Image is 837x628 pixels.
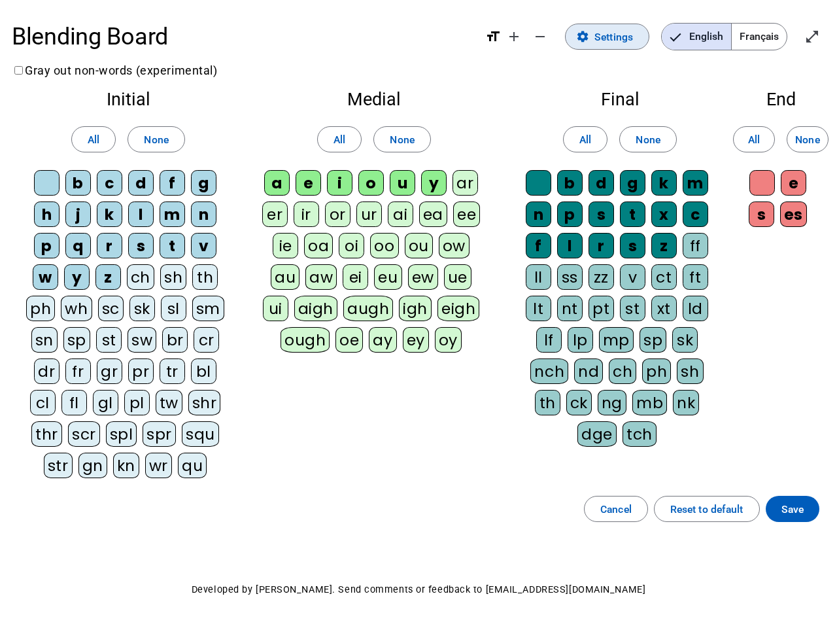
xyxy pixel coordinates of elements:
div: fl [61,390,87,415]
button: Save [766,496,819,522]
div: st [620,296,645,321]
div: ph [26,296,55,321]
div: ow [439,233,470,258]
div: s [589,201,614,227]
div: l [128,201,154,227]
div: c [683,201,708,227]
div: v [191,233,216,258]
div: c [97,170,122,196]
div: n [191,201,216,227]
span: All [748,131,760,148]
mat-icon: add [506,29,522,44]
span: Français [732,24,787,50]
div: pl [124,390,150,415]
button: All [71,126,116,152]
div: t [160,233,185,258]
span: Save [781,500,804,518]
div: ar [453,170,478,196]
div: zz [589,264,614,290]
button: None [619,126,676,152]
div: ck [566,390,592,415]
div: p [34,233,60,258]
div: x [651,201,677,227]
span: None [144,131,168,148]
div: l [557,233,583,258]
div: f [526,233,551,258]
div: spl [106,421,137,447]
div: br [162,327,188,353]
div: cr [194,327,219,353]
div: z [95,264,121,290]
div: b [557,170,583,196]
span: Cancel [600,500,632,518]
div: tch [623,421,657,447]
div: e [781,170,806,196]
div: pr [128,358,154,384]
button: Decrease font size [527,24,553,50]
div: s [620,233,645,258]
div: ei [343,264,368,290]
div: sh [677,358,703,384]
span: None [390,131,414,148]
div: or [325,201,350,227]
div: st [96,327,122,353]
div: ui [263,296,288,321]
div: ng [598,390,626,415]
div: lp [568,327,593,353]
div: sp [640,327,666,353]
div: igh [399,296,432,321]
div: sp [63,327,90,353]
div: sh [160,264,186,290]
div: wh [61,296,92,321]
button: All [317,126,362,152]
div: sw [128,327,156,353]
div: ee [453,201,480,227]
div: ie [273,233,298,258]
div: scr [68,421,100,447]
div: k [97,201,122,227]
div: str [44,453,73,478]
div: o [358,170,384,196]
div: ew [408,264,438,290]
div: ss [557,264,583,290]
h2: Final [515,91,725,109]
button: None [128,126,184,152]
div: nk [673,390,699,415]
div: ay [369,327,396,353]
div: ch [127,264,154,290]
button: Cancel [584,496,648,522]
div: u [390,170,415,196]
mat-icon: settings [576,30,589,43]
span: English [662,24,731,50]
div: lt [526,296,551,321]
p: Developed by [PERSON_NAME]. Send comments or feedback to [EMAIL_ADDRESS][DOMAIN_NAME] [12,581,825,599]
span: All [333,131,345,148]
button: Settings [565,24,649,50]
button: None [373,126,430,152]
div: f [160,170,185,196]
div: oe [335,327,363,353]
span: All [579,131,591,148]
div: gl [93,390,118,415]
mat-icon: open_in_full [804,29,820,44]
div: ough [281,327,330,353]
div: s [749,201,774,227]
div: q [65,233,91,258]
div: ct [651,264,677,290]
div: ir [294,201,319,227]
div: xt [651,296,677,321]
div: y [421,170,447,196]
div: a [264,170,290,196]
div: shr [188,390,221,415]
div: squ [182,421,219,447]
div: m [160,201,185,227]
div: ll [526,264,551,290]
h2: Medial [256,91,492,109]
div: augh [343,296,393,321]
div: g [620,170,645,196]
div: dr [34,358,60,384]
div: r [589,233,614,258]
div: ea [419,201,447,227]
div: lf [536,327,562,353]
div: nd [574,358,603,384]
